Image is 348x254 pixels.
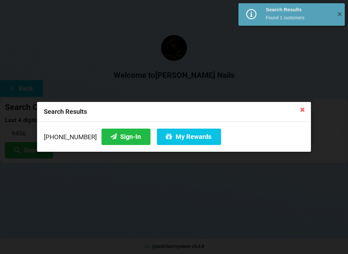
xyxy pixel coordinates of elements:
button: My Rewards [157,129,221,145]
button: Sign-In [101,129,150,145]
div: Found 1 customers [266,14,332,21]
div: [PHONE_NUMBER] [44,129,304,145]
div: Search Results [266,6,332,13]
div: Search Results [37,102,311,122]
